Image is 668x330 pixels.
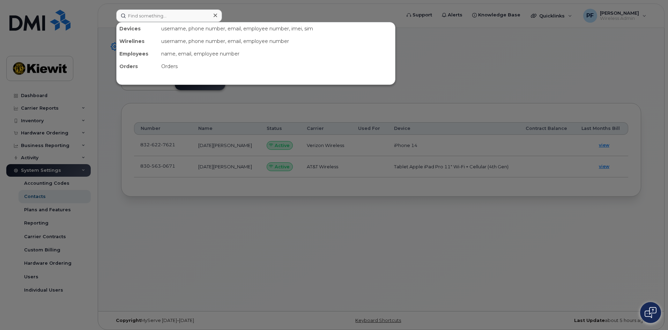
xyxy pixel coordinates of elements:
div: Wirelines [117,35,158,47]
div: Devices [117,22,158,35]
div: Orders [117,60,158,73]
img: Open chat [645,307,656,318]
div: name, email, employee number [158,47,395,60]
div: username, phone number, email, employee number, imei, sim [158,22,395,35]
div: Employees [117,47,158,60]
div: Orders [158,60,395,73]
div: username, phone number, email, employee number [158,35,395,47]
